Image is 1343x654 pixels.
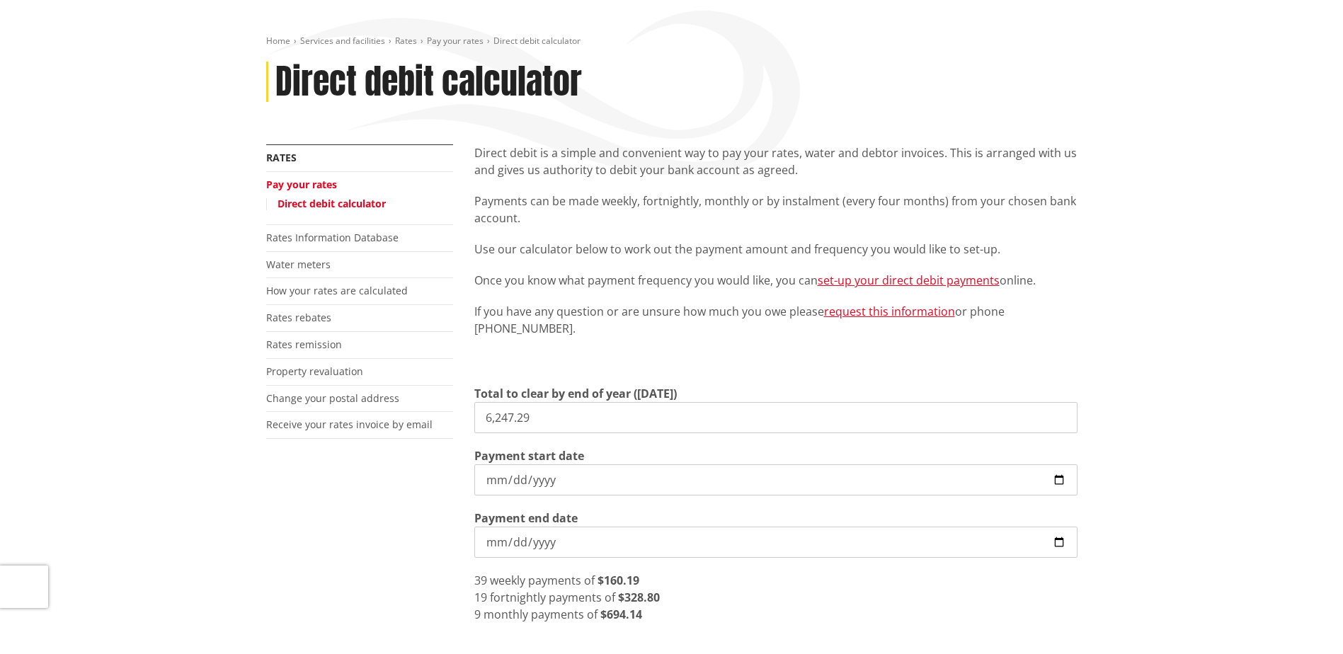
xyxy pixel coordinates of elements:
span: 9 [474,607,481,622]
a: Receive your rates invoice by email [266,418,433,431]
span: monthly payments of [484,607,598,622]
label: Total to clear by end of year ([DATE]) [474,385,677,402]
p: Direct debit is a simple and convenient way to pay your rates, water and debtor invoices. This is... [474,144,1078,178]
strong: $694.14 [600,607,642,622]
p: Payments can be made weekly, fortnightly, monthly or by instalment (every four months) from your ... [474,193,1078,226]
a: set-up your direct debit payments [818,272,1000,288]
a: Home [266,35,290,47]
a: Change your postal address [266,391,399,405]
iframe: Messenger Launcher [1278,595,1329,646]
label: Payment end date [474,510,578,527]
p: Use our calculator below to work out the payment amount and frequency you would like to set-up. [474,241,1078,258]
a: Property revaluation [266,365,363,378]
a: Rates [266,151,297,164]
a: Rates [395,35,417,47]
span: 39 [474,573,487,588]
a: Pay your rates [266,178,337,191]
label: Payment start date [474,447,584,464]
a: Pay your rates [427,35,484,47]
a: Direct debit calculator [278,197,386,210]
span: weekly payments of [490,573,595,588]
span: fortnightly payments of [490,590,615,605]
span: Direct debit calculator [493,35,581,47]
strong: $328.80 [618,590,660,605]
a: Rates Information Database [266,231,399,244]
strong: $160.19 [598,573,639,588]
a: Water meters [266,258,331,271]
a: Services and facilities [300,35,385,47]
a: request this information [824,304,955,319]
p: If you have any question or are unsure how much you owe please or phone [PHONE_NUMBER]. [474,303,1078,337]
a: How your rates are calculated [266,284,408,297]
a: Rates rebates [266,311,331,324]
p: Once you know what payment frequency you would like, you can online. [474,272,1078,289]
a: Rates remission [266,338,342,351]
span: 19 [474,590,487,605]
nav: breadcrumb [266,35,1078,47]
h1: Direct debit calculator [275,62,582,103]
